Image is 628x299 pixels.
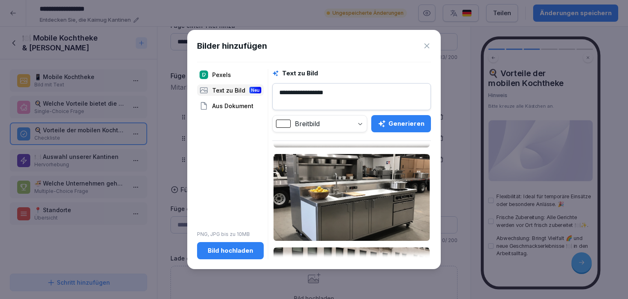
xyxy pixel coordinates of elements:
div: Bild hochladen [204,246,257,255]
div: Generieren [378,119,424,128]
p: PNG, JPG bis zu 10MB [197,231,264,238]
div: Neu [249,87,261,93]
div: Pexels [197,69,264,80]
h1: Text zu Bild [282,69,318,78]
img: ze7g3zvp575efqttlcwr2356.jpg [274,154,430,241]
div: Text zu Bild [197,84,264,96]
button: Bild hochladen [197,242,264,259]
button: Generieren [371,115,431,132]
img: pexels.png [200,70,208,79]
div: Aus Dokument [197,100,264,111]
h1: Bilder hinzufügen [197,40,267,52]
